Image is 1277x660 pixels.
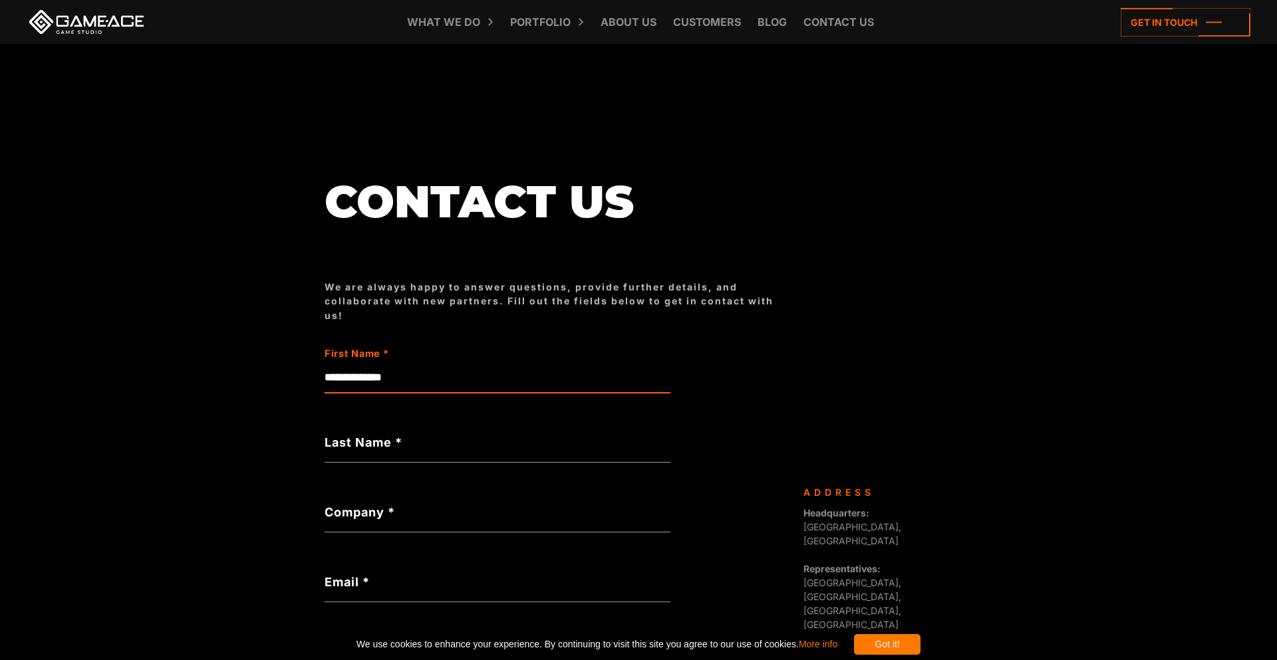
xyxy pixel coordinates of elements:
a: More info [799,639,837,649]
div: Address [803,485,943,499]
label: First Name * [325,346,601,361]
a: Get in touch [1121,8,1250,37]
div: Got it! [854,634,921,655]
span: We use cookies to enhance your experience. By continuing to visit this site you agree to our use ... [356,634,837,655]
strong: Representatives: [803,563,881,574]
h1: Contact us [325,177,790,227]
span: [GEOGRAPHIC_DATA], [GEOGRAPHIC_DATA], [GEOGRAPHIC_DATA], [GEOGRAPHIC_DATA] [803,563,901,630]
span: [GEOGRAPHIC_DATA], [GEOGRAPHIC_DATA] [803,507,901,546]
div: We are always happy to answer questions, provide further details, and collaborate with new partne... [325,280,790,322]
label: Email * [325,573,670,591]
strong: Headquarters: [803,507,869,518]
label: Company * [325,503,670,521]
label: Last Name * [325,433,670,451]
